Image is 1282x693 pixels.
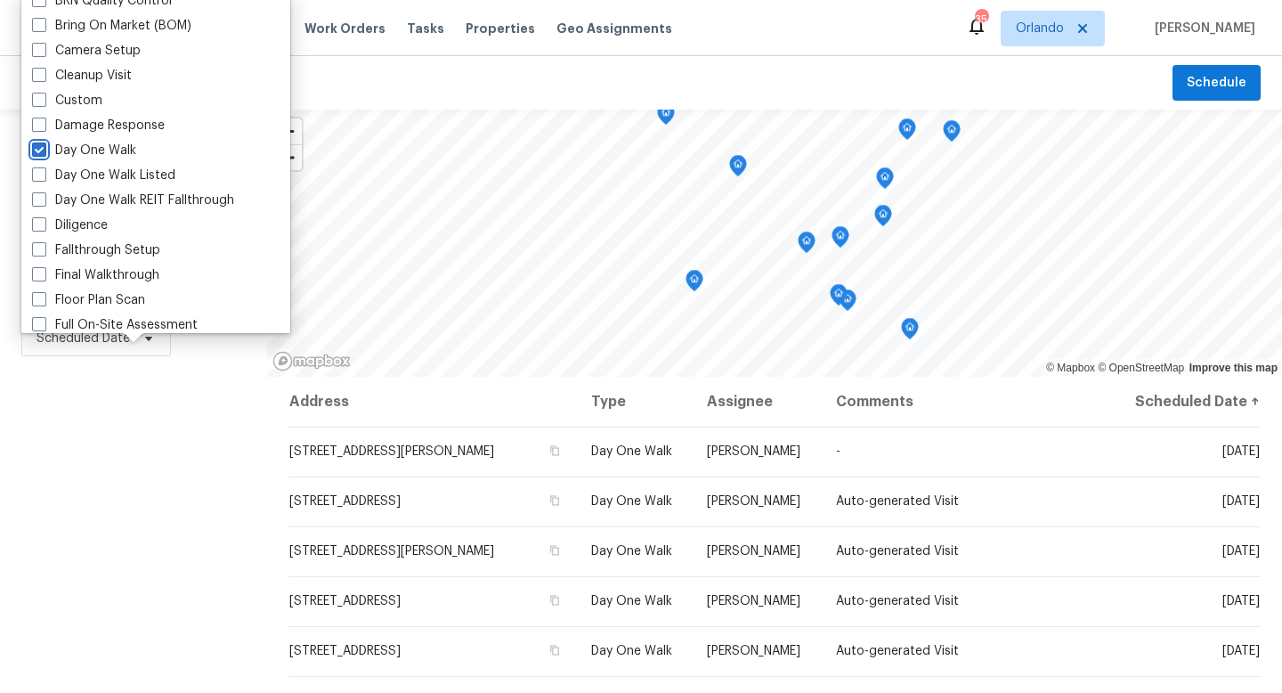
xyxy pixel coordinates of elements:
[32,167,175,184] label: Day One Walk Listed
[836,495,959,508] span: Auto-generated Visit
[577,377,693,427] th: Type
[1148,20,1255,37] span: [PERSON_NAME]
[591,445,672,458] span: Day One Walk
[32,241,160,259] label: Fallthrough Setup
[830,284,848,312] div: Map marker
[272,351,351,371] a: Mapbox homepage
[1222,645,1260,657] span: [DATE]
[289,445,494,458] span: [STREET_ADDRESS][PERSON_NAME]
[547,592,563,608] button: Copy Address
[1222,595,1260,607] span: [DATE]
[289,495,401,508] span: [STREET_ADDRESS]
[32,316,198,334] label: Full On-Site Assessment
[1222,545,1260,558] span: [DATE]
[32,67,132,85] label: Cleanup Visit
[32,216,108,234] label: Diligence
[288,377,577,427] th: Address
[898,118,916,146] div: Map marker
[289,545,494,558] span: [STREET_ADDRESS][PERSON_NAME]
[729,155,747,183] div: Map marker
[556,20,672,37] span: Geo Assignments
[1046,362,1095,374] a: Mapbox
[267,110,1282,377] canvas: Map
[466,20,535,37] span: Properties
[547,493,563,509] button: Copy Address
[839,289,856,317] div: Map marker
[32,92,102,110] label: Custom
[707,495,800,508] span: [PERSON_NAME]
[1222,495,1260,508] span: [DATE]
[975,11,987,29] div: 35
[693,377,822,427] th: Assignee
[32,192,234,209] label: Day One Walk REIT Fallthrough
[591,495,672,508] span: Day One Walk
[304,20,385,37] span: Work Orders
[836,545,959,558] span: Auto-generated Visit
[707,645,800,657] span: [PERSON_NAME]
[1098,362,1184,374] a: OpenStreetMap
[289,645,401,657] span: [STREET_ADDRESS]
[32,291,145,309] label: Floor Plan Scan
[407,22,444,35] span: Tasks
[32,117,165,135] label: Damage Response
[657,103,675,131] div: Map marker
[591,595,672,607] span: Day One Walk
[943,120,961,148] div: Map marker
[1172,65,1261,102] button: Schedule
[836,645,959,657] span: Auto-generated Visit
[876,167,894,195] div: Map marker
[1016,20,1064,37] span: Orlando
[686,270,703,298] div: Map marker
[707,545,800,558] span: [PERSON_NAME]
[822,377,1114,427] th: Comments
[874,205,892,232] div: Map marker
[32,17,191,35] label: Bring On Market (BOM)
[836,595,959,607] span: Auto-generated Visit
[901,318,919,346] div: Map marker
[798,232,815,259] div: Map marker
[547,443,563,459] button: Copy Address
[32,266,159,284] label: Final Walkthrough
[1222,445,1260,458] span: [DATE]
[289,595,401,607] span: [STREET_ADDRESS]
[1189,362,1278,374] a: Improve this map
[707,445,800,458] span: [PERSON_NAME]
[547,642,563,658] button: Copy Address
[32,142,136,159] label: Day One Walk
[591,645,672,657] span: Day One Walk
[707,595,800,607] span: [PERSON_NAME]
[37,330,130,347] span: Scheduled Date
[832,226,849,254] div: Map marker
[836,445,840,458] span: -
[32,42,141,60] label: Camera Setup
[1113,377,1261,427] th: Scheduled Date ↑
[547,542,563,558] button: Copy Address
[1187,72,1246,94] span: Schedule
[591,545,672,558] span: Day One Walk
